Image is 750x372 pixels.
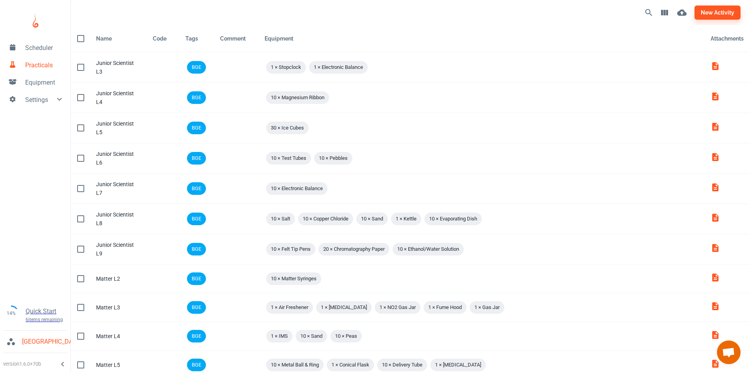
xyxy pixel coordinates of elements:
[266,124,309,132] span: 30 × Ice Cubes
[96,34,112,43] div: Name
[641,5,657,20] button: Search
[187,124,206,132] span: BGE
[711,157,720,163] a: Kitlist_hOptYB8.pdf
[187,332,206,340] span: BGE
[96,210,140,228] div: Junior Scientist L8
[316,304,372,311] span: 1 × [MEDICAL_DATA]
[187,215,206,223] span: BGE
[96,274,140,283] div: Matter L2
[327,361,374,369] span: 1 × Conical Flask
[711,126,720,133] a: Kitlist_aS04Ohg.pdf
[375,304,420,311] span: 1 × NO2 Gas Jar
[657,5,672,20] button: View Columns
[217,31,249,46] button: Sort
[187,154,206,162] span: BGE
[187,63,206,71] span: BGE
[430,361,486,369] span: 1 × [MEDICAL_DATA]
[711,363,720,370] a: Matter_Technician_Guide_2022_8iyV89h.pdf
[711,335,720,341] a: Matter_Technician_Guide_2022_yc98Kd5.pdf
[96,180,140,197] div: Junior Scientist L7
[265,34,698,43] div: Equipment
[96,241,140,258] div: Junior Scientist L9
[150,31,170,46] button: Sort
[187,94,206,102] span: BGE
[296,332,327,340] span: 10 × Sand
[672,3,691,22] button: Bulk upload
[266,332,293,340] span: 1 × IMS
[266,245,315,253] span: 10 × Felt Tip Pens
[96,332,140,341] div: Matter L4
[711,34,744,43] div: Attachments
[319,245,389,253] span: 20 × Chromatography Paper
[187,304,206,311] span: BGE
[391,215,421,223] span: 1 × Kettle
[96,150,140,167] div: Junior Scientist L6
[187,275,206,283] span: BGE
[266,94,329,102] span: 10 × Magnesium Ribbon
[96,89,140,106] div: Junior Scientist L4
[266,275,321,283] span: 10 × Matter Syringes
[309,63,368,71] span: 1 × Electronic Balance
[377,361,427,369] span: 10 × Delivery Tube
[185,34,207,43] div: Tags
[93,31,115,46] button: Sort
[266,63,306,71] span: 1 × Stopclock
[711,217,720,224] a: Kitlist_WUvrMEM.pdf
[266,185,328,192] span: 10 × Electronic Balance
[96,361,140,369] div: Matter L5
[96,119,140,137] div: Junior Scientist L5
[153,34,167,43] div: Code
[711,306,720,312] a: Matter_Technician_Guide_2022_wLtJOKg.pdf
[96,59,140,76] div: Junior Scientist L3
[424,304,467,311] span: 1 × Fume Hood
[711,277,720,283] a: Matter_Technician_Guide_2022.pdf
[266,304,313,311] span: 1 × Air Freshener
[424,215,482,223] span: 10 × Evaporating Dish
[711,96,720,102] a: Kitlist_FCnXutu.pdf
[187,361,206,369] span: BGE
[717,341,741,364] a: Open chat
[711,66,720,72] a: Kitlist_bZoAXdV.pdf
[393,245,464,253] span: 10 × Ethanol/Water Solution
[266,361,324,369] span: 10 × Metal Ball & Ring
[187,185,206,192] span: BGE
[314,154,352,162] span: 10 × Pebbles
[220,34,246,43] div: Comment
[266,154,311,162] span: 10 × Test Tubes
[187,245,206,253] span: BGE
[711,187,720,193] a: Kitlist_VXTXysl.pdf
[470,304,504,311] span: 1 × Gas Jar
[694,6,741,20] button: new activity
[330,332,362,340] span: 10 × Peas
[356,215,388,223] span: 10 × Sand
[96,303,140,312] div: Matter L3
[711,248,720,254] a: Kitlist_P4rB0Mc.pdf
[298,215,353,223] span: 10 × Copper Chloride
[266,215,295,223] span: 10 × Salt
